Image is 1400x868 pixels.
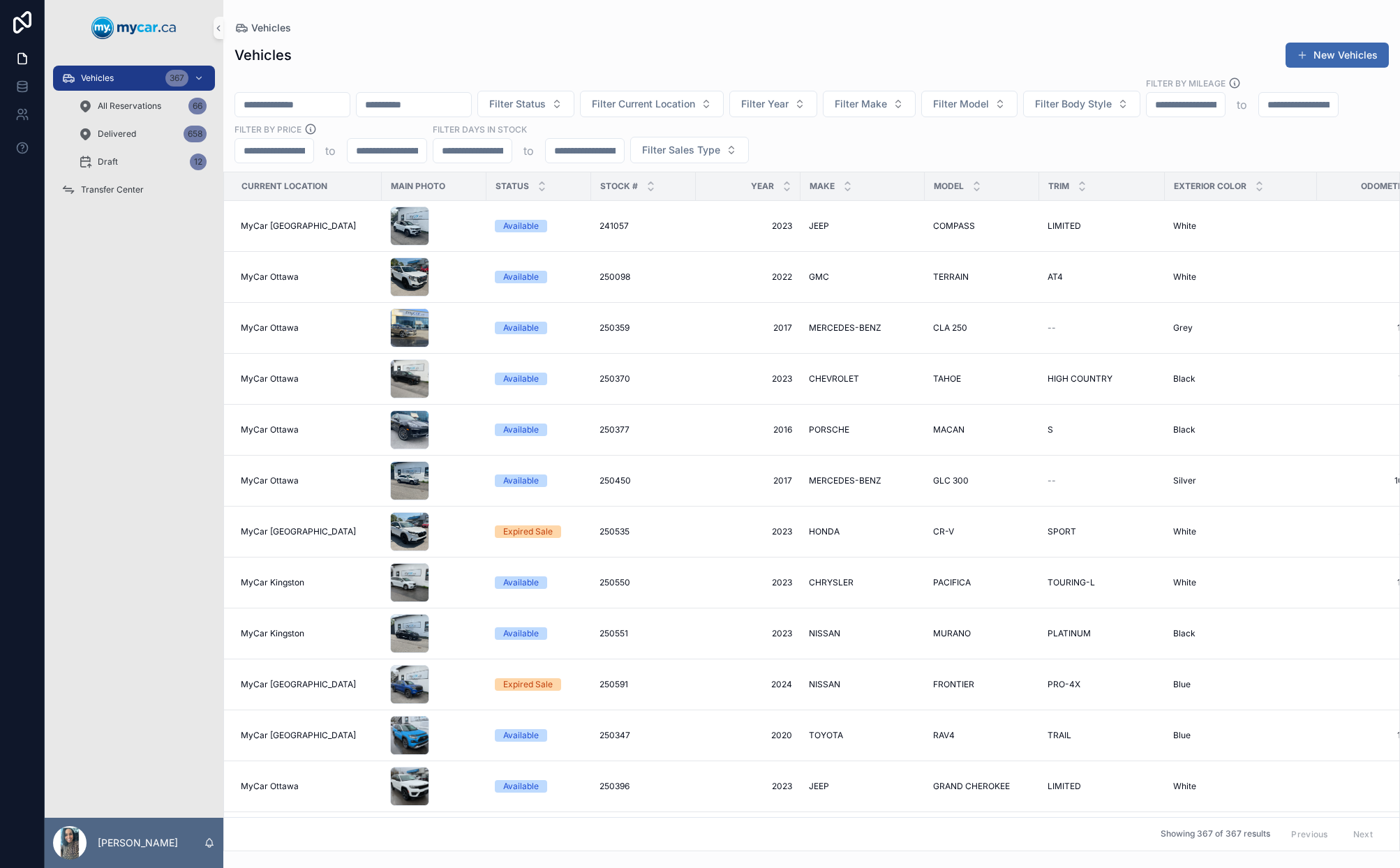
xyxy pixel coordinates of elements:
span: 250551 [600,628,628,639]
button: Select Button [729,91,817,117]
span: MURANO [933,628,971,639]
div: Available [503,474,539,487]
span: GMC [809,271,829,283]
a: Available [495,576,583,589]
span: 2022 [704,271,792,283]
span: MERCEDES-BENZ [809,322,881,334]
a: 2023 [704,577,792,588]
a: PACIFICA [933,577,1031,588]
span: 2023 [704,220,792,232]
img: App logo [91,17,177,39]
a: PORSCHE [809,424,916,435]
a: Available [495,780,583,793]
span: Filter Current Location [592,97,695,111]
span: JEEP [809,781,829,792]
span: Silver [1173,475,1196,486]
a: CR-V [933,526,1031,537]
a: 2024 [704,679,792,690]
span: 250450 [600,475,631,486]
a: MyCar Ottawa [241,424,373,435]
button: Select Button [630,137,749,163]
a: HONDA [809,526,916,537]
span: S [1048,424,1053,435]
a: 2020 [704,730,792,741]
div: Expired Sale [503,525,553,538]
a: 241057 [600,220,687,232]
span: White [1173,577,1196,588]
a: MyCar [GEOGRAPHIC_DATA] [241,220,373,232]
span: Blue [1173,730,1191,741]
span: Make [810,181,835,192]
p: to [1237,96,1247,113]
a: CLA 250 [933,322,1031,334]
a: Silver [1173,475,1309,486]
a: 250450 [600,475,687,486]
button: Select Button [823,91,916,117]
span: Showing 367 of 367 results [1161,829,1270,840]
a: MURANO [933,628,1031,639]
a: 250370 [600,373,687,384]
div: Available [503,424,539,436]
span: HIGH COUNTRY [1048,373,1112,384]
a: 250551 [600,628,687,639]
a: White [1173,781,1309,792]
a: New Vehicles [1286,43,1389,68]
button: Select Button [921,91,1018,117]
a: White [1173,577,1309,588]
span: GLC 300 [933,475,969,486]
a: -- [1048,322,1156,334]
span: NISSAN [809,679,840,690]
a: Available [495,424,583,436]
span: TERRAIN [933,271,969,283]
p: [PERSON_NAME] [98,836,178,850]
div: 658 [184,126,207,142]
button: Select Button [1023,91,1140,117]
a: JEEP [809,220,916,232]
a: LIMITED [1048,781,1156,792]
a: Available [495,474,583,487]
span: CLA 250 [933,322,967,334]
span: Main Photo [391,181,445,192]
div: Available [503,627,539,640]
a: MACAN [933,424,1031,435]
span: PRO-4X [1048,679,1080,690]
span: CHEVROLET [809,373,859,384]
span: COMPASS [933,220,975,232]
div: 367 [165,70,188,87]
p: to [325,142,336,159]
span: Blue [1173,679,1191,690]
span: 2023 [704,628,792,639]
span: 250591 [600,679,628,690]
span: PLATINUM [1048,628,1091,639]
a: MyCar Ottawa [241,322,373,334]
span: MyCar [GEOGRAPHIC_DATA] [241,526,356,537]
a: MyCar Ottawa [241,271,373,283]
span: 2017 [704,475,792,486]
a: MyCar [GEOGRAPHIC_DATA] [241,679,373,690]
a: 250396 [600,781,687,792]
a: 2023 [704,526,792,537]
a: White [1173,526,1309,537]
span: Filter Status [489,97,546,111]
span: Black [1173,424,1196,435]
span: MyCar Ottawa [241,373,299,384]
span: White [1173,220,1196,232]
span: 241057 [600,220,629,232]
a: Delivered658 [70,121,215,147]
span: 250377 [600,424,630,435]
span: MyCar [GEOGRAPHIC_DATA] [241,220,356,232]
div: Available [503,220,539,232]
div: Available [503,373,539,385]
a: MyCar Ottawa [241,781,373,792]
span: MyCar Ottawa [241,781,299,792]
a: GMC [809,271,916,283]
a: 250535 [600,526,687,537]
span: AT4 [1048,271,1063,283]
span: MERCEDES-BENZ [809,475,881,486]
a: Expired Sale [495,678,583,691]
span: Model [934,181,964,192]
a: All Reservations66 [70,93,215,119]
span: Black [1173,373,1196,384]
